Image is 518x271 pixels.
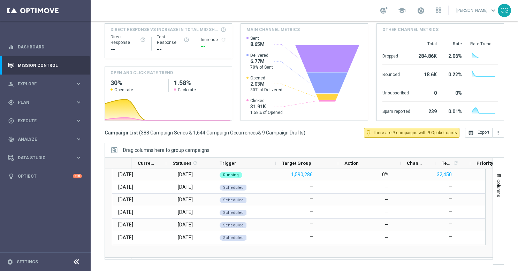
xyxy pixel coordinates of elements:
[8,81,75,87] div: Explore
[7,259,13,265] i: settings
[385,222,389,228] div: —
[111,45,146,54] div: --
[220,234,247,241] colored-tag: Scheduled
[465,130,504,135] multiple-options-button: Export to CSV
[442,161,452,166] span: Templates
[114,87,133,93] span: Open rate
[220,222,247,228] colored-tag: Scheduled
[75,136,82,142] i: keyboard_arrow_right
[452,159,458,167] span: Calculate column
[250,75,282,81] span: Opened
[220,184,247,191] colored-tag: Scheduled
[75,154,82,161] i: keyboard_arrow_right
[8,99,14,106] i: gps_fixed
[18,100,75,104] span: Plan
[178,87,196,93] span: Click rate
[385,196,389,203] div: —
[250,58,273,64] span: 6.77M
[123,147,210,153] span: Drag columns here to group campaigns
[223,235,244,240] span: Scheduled
[453,160,458,166] i: refresh
[382,87,410,98] div: Unsubscribed
[470,41,498,47] div: Rate Trend
[310,208,313,215] label: —
[445,105,462,116] div: 0.01%
[221,37,226,42] button: refresh
[118,196,133,203] div: 02 Oct 2025
[75,99,82,106] i: keyboard_arrow_right
[138,161,154,166] span: Current Status
[17,260,38,264] a: Settings
[201,37,226,42] div: Increase
[445,50,462,61] div: 2.06%
[105,130,305,136] h3: Campaign List
[398,7,406,14] span: school
[157,45,189,54] div: --
[118,234,133,241] div: 05 Oct 2025
[18,156,75,160] span: Data Studio
[8,137,82,142] button: track_changes Analyze keyboard_arrow_right
[385,209,389,215] div: —
[419,87,437,98] div: 0
[111,79,163,87] h2: 30%
[310,233,313,240] label: —
[449,221,452,227] label: —
[419,50,437,61] div: 284.86K
[174,79,226,87] h2: 1.58%
[8,81,82,87] button: person_search Explore keyboard_arrow_right
[178,171,193,178] div: Tuesday
[456,5,498,16] a: [PERSON_NAME]keyboard_arrow_down
[365,130,372,136] i: lightbulb_outline
[178,196,193,203] div: Thursday
[382,26,439,33] h4: Other channel metrics
[18,56,82,75] a: Mission Control
[8,44,14,50] i: equalizer
[250,98,283,103] span: Clicked
[220,196,247,203] colored-tag: Scheduled
[364,128,459,138] button: lightbulb_outline There are 9 campaigns with 9 Optibot cards
[141,130,258,136] span: 388 Campaign Series & 1,644 Campaign Occurrences
[75,80,82,87] i: keyboard_arrow_right
[111,34,146,45] div: Direct Response
[493,128,504,138] button: more_vert
[18,82,75,86] span: Explore
[157,34,189,45] div: Test Response
[192,160,198,166] i: refresh
[445,68,462,79] div: 0.22%
[8,44,82,50] div: equalizer Dashboard
[382,68,410,79] div: Bounced
[178,209,193,215] div: Friday
[407,161,424,166] span: Channel
[223,210,244,215] span: Scheduled
[489,7,497,14] span: keyboard_arrow_down
[445,87,462,98] div: 0%
[465,128,493,138] button: open_in_browser Export
[282,161,311,166] span: Target Group
[8,167,82,185] div: Optibot
[8,155,82,161] button: Data Studio keyboard_arrow_right
[178,184,193,190] div: Wednesday
[8,118,14,124] i: play_circle_outline
[250,87,282,93] span: 30% of Delivered
[373,130,457,136] span: There are 9 campaigns with 9 Optibot cards
[8,118,82,124] div: play_circle_outline Execute keyboard_arrow_right
[344,161,359,166] span: Action
[220,171,242,178] colored-tag: Running
[436,170,452,179] button: 32,450
[8,136,14,142] i: track_changes
[495,130,501,135] i: more_vert
[8,118,75,124] div: Execute
[498,4,511,17] div: CG
[220,209,247,216] colored-tag: Scheduled
[477,161,493,166] span: Priority
[449,233,452,240] label: —
[290,170,313,179] button: 1,590,286
[118,171,133,178] div: 30 Sep 2025
[382,171,389,178] div: 0%
[8,136,75,142] div: Analyze
[118,209,133,215] div: 03 Oct 2025
[18,38,82,56] a: Dashboard
[468,130,474,135] i: open_in_browser
[246,26,300,33] h4: Main channel metrics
